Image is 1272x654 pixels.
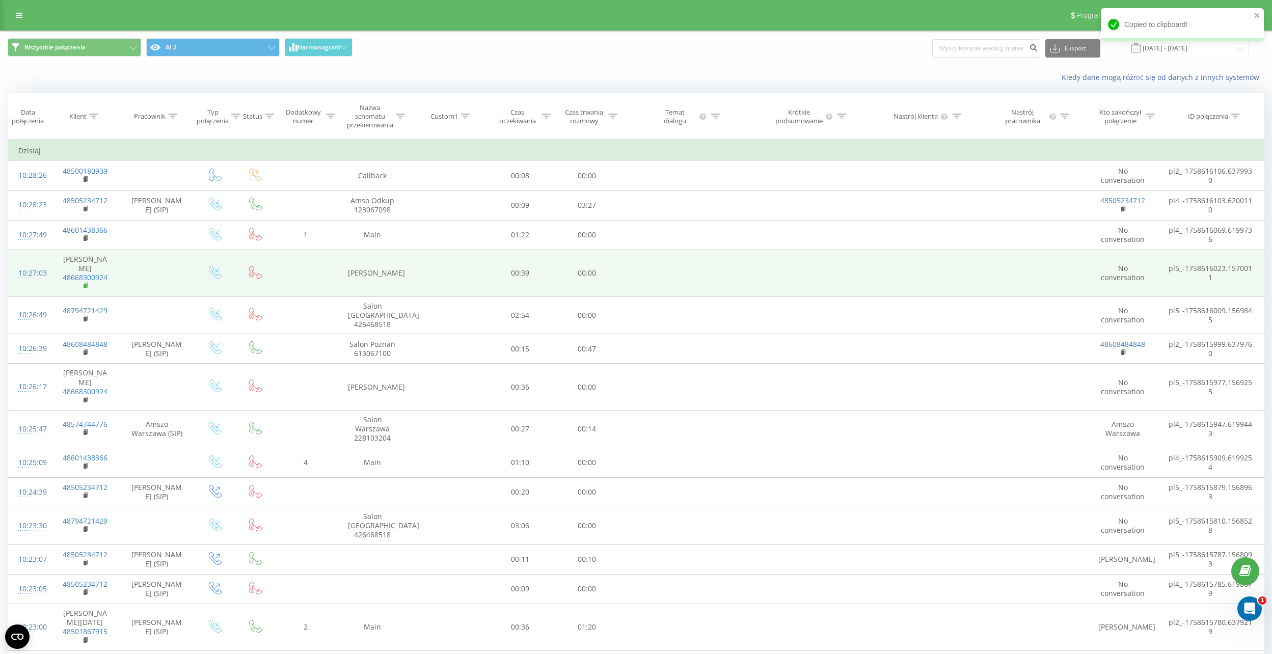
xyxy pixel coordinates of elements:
[18,263,40,283] div: 10:27:03
[338,296,407,334] td: Salon [GEOGRAPHIC_DATA] 426468518
[63,453,107,462] a: 48601438366
[18,305,40,325] div: 10:26:49
[932,39,1040,58] input: Wyszukiwanie według numeru
[347,103,393,129] div: Nazwa schematu przekierowania
[18,453,40,473] div: 10:25:09
[338,411,407,448] td: Salon Warszawa 228103204
[1088,161,1157,190] td: No conversation
[654,108,696,125] div: Temat dialogu
[553,574,620,604] td: 00:00
[18,516,40,536] div: 10:23:30
[197,108,229,125] div: Typ połączenia
[50,250,120,296] td: [PERSON_NAME]
[1157,364,1264,411] td: pl5_-1758615977.1569255
[1088,604,1157,650] td: [PERSON_NAME]
[1101,8,1264,41] div: Copied to clipboard!
[8,38,141,57] button: Wszystkie połączenia
[1088,507,1157,545] td: No conversation
[487,250,554,296] td: 00:39
[1100,339,1145,349] a: 48608484848
[1157,477,1264,507] td: pl5_-1758615879.1568963
[338,161,407,190] td: Callback
[1157,411,1264,448] td: pl4_-1758615947.6199443
[18,617,40,637] div: 10:23:00
[1088,220,1157,250] td: No conversation
[487,574,554,604] td: 00:09
[18,339,40,359] div: 10:26:39
[63,550,107,559] a: 48505234712
[120,411,194,448] td: Amszo Warszawa (SIP)
[63,482,107,492] a: 48505234712
[63,166,107,176] a: 48500180939
[63,225,107,235] a: 48601438366
[18,550,40,569] div: 10:23:07
[1097,108,1143,125] div: Kto zakończył połączenie
[487,477,554,507] td: 00:20
[1088,544,1157,574] td: [PERSON_NAME]
[553,220,620,250] td: 00:00
[1088,250,1157,296] td: No conversation
[63,306,107,315] a: 48794721429
[1157,250,1264,296] td: pl5_-1758616023.1570011
[553,477,620,507] td: 00:00
[1157,161,1264,190] td: pl2_-1758616106.6379930
[1254,11,1261,21] button: close
[487,190,554,220] td: 00:09
[69,112,87,121] div: Klient
[1258,596,1266,605] span: 1
[243,112,262,121] div: Status
[487,220,554,250] td: 01:22
[134,112,166,121] div: Pracownik
[1088,477,1157,507] td: No conversation
[120,544,194,574] td: [PERSON_NAME] (SIP)
[283,108,323,125] div: Dodatkowy numer
[63,387,107,396] a: 48668300924
[338,334,407,364] td: Salon Poznań 613067100
[146,38,280,57] button: AI 2
[63,339,107,349] a: 48608484848
[63,579,107,589] a: 48505234712
[894,112,938,121] div: Nastrój klienta
[274,448,338,477] td: 4
[1088,296,1157,334] td: No conversation
[1188,112,1228,121] div: ID połączenia
[562,108,606,125] div: Czas trwania rozmowy
[338,250,407,296] td: [PERSON_NAME]
[24,43,86,51] span: Wszystkie połączenia
[120,604,194,650] td: [PERSON_NAME] (SIP)
[998,108,1047,125] div: Nastrój pracownika
[1157,190,1264,220] td: pl4_-1758616103.6200110
[487,161,554,190] td: 00:08
[1157,604,1264,650] td: pl2_-1758615780.6379219
[487,507,554,545] td: 03:06
[1100,196,1145,205] a: 48505234712
[297,44,340,51] span: Harmonogram
[1076,11,1130,19] span: Program poleceń
[553,296,620,334] td: 00:00
[430,112,458,121] div: Custom1
[18,225,40,245] div: 10:27:49
[487,334,554,364] td: 00:15
[1157,296,1264,334] td: pl5_-1758616009.1569845
[553,604,620,650] td: 01:20
[1157,448,1264,477] td: pl4_-1758615909.6199254
[18,482,40,502] div: 10:24:39
[120,477,194,507] td: [PERSON_NAME] (SIP)
[553,250,620,296] td: 00:00
[553,334,620,364] td: 00:47
[553,364,620,411] td: 00:00
[1088,574,1157,604] td: No conversation
[1157,507,1264,545] td: pl5_-1758615810.1568528
[338,448,407,477] td: Main
[487,544,554,574] td: 00:11
[18,377,40,397] div: 10:26:17
[1237,596,1262,621] iframe: Intercom live chat
[487,411,554,448] td: 00:27
[50,604,120,650] td: [PERSON_NAME][DATE]
[553,161,620,190] td: 00:00
[120,334,194,364] td: [PERSON_NAME] (SIP)
[18,195,40,215] div: 10:28:23
[553,411,620,448] td: 00:14
[338,220,407,250] td: Main
[63,419,107,429] a: 48574744776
